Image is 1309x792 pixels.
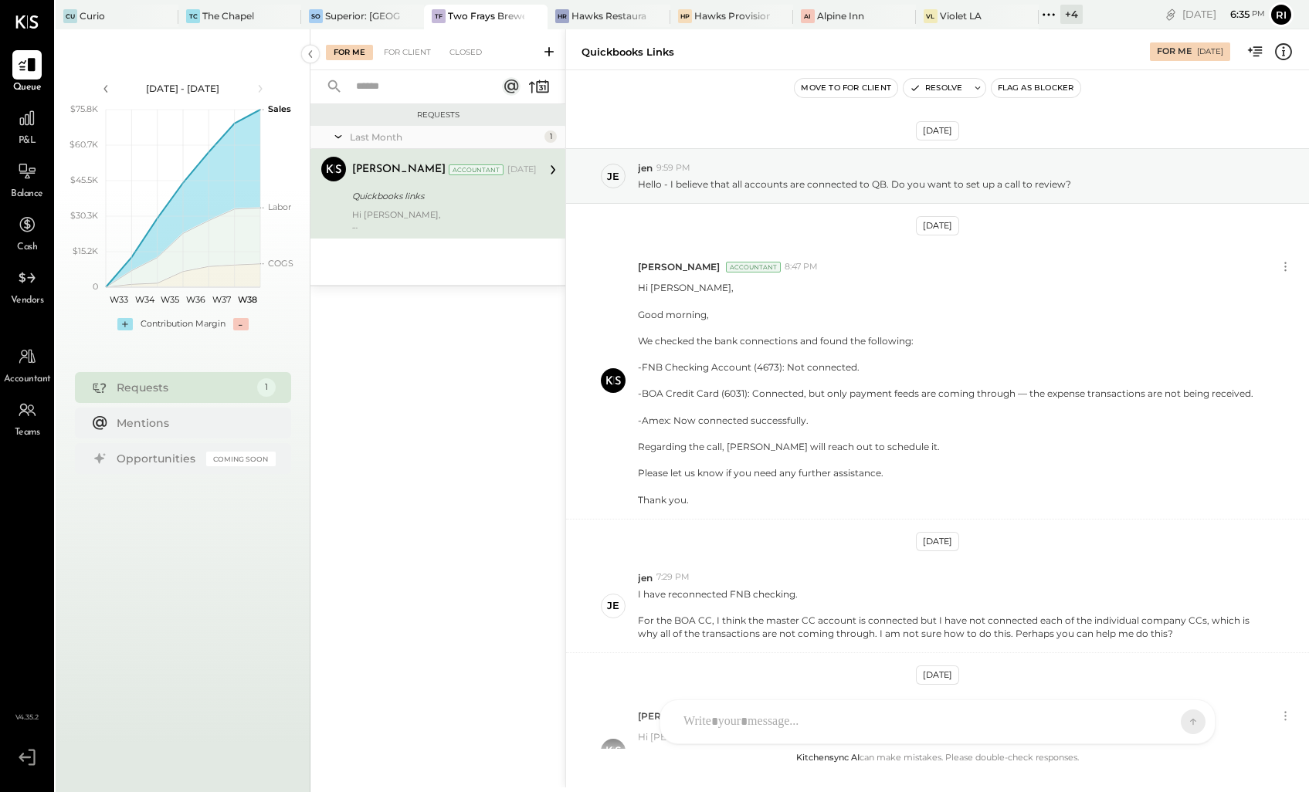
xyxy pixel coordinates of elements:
[544,130,557,143] div: 1
[924,9,938,23] div: VL
[186,294,205,305] text: W36
[638,571,653,584] span: jen
[93,281,98,292] text: 0
[916,532,959,551] div: [DATE]
[571,9,647,22] div: Hawks Restaurant
[656,571,690,584] span: 7:29 PM
[940,9,982,22] div: Violet LA
[117,380,249,395] div: Requests
[1,157,53,201] a: Balance
[638,260,720,273] span: [PERSON_NAME]
[916,665,959,685] div: [DATE]
[17,241,37,255] span: Cash
[607,598,619,613] div: je
[1,342,53,387] a: Accountant
[325,9,401,22] div: Superior: [GEOGRAPHIC_DATA]
[233,318,249,330] div: -
[350,130,541,144] div: Last Month
[134,294,154,305] text: W34
[785,261,818,273] span: 8:47 PM
[1182,7,1265,22] div: [DATE]
[638,161,653,174] span: jen
[1,210,53,255] a: Cash
[656,162,690,174] span: 9:59 PM
[186,9,200,23] div: TC
[916,216,959,235] div: [DATE]
[726,262,781,272] div: Accountant
[15,426,40,440] span: Teams
[817,9,864,22] div: Alpine Inn
[268,201,291,212] text: Labor
[442,45,490,60] div: Closed
[638,587,1263,641] p: I have reconnected FNB checking.
[607,169,619,184] div: je
[582,45,674,59] div: Quickbooks links
[237,294,256,305] text: W38
[326,45,373,60] div: For Me
[916,121,959,140] div: [DATE]
[309,9,323,23] div: SO
[352,209,537,231] div: Hi [PERSON_NAME],
[1197,46,1223,57] div: [DATE]
[117,451,198,466] div: Opportunities
[507,164,537,176] div: [DATE]
[1,50,53,95] a: Queue
[161,294,179,305] text: W35
[1060,5,1083,24] div: + 4
[1,263,53,308] a: Vendors
[638,614,1263,640] div: For the BOA CC, I think the master CC account is connected but I have not connected each of the i...
[70,103,98,114] text: $75.8K
[638,709,720,723] span: [PERSON_NAME]
[70,139,98,150] text: $60.7K
[448,9,524,22] div: Two Frays Brewery
[904,79,968,97] button: Resolve
[318,110,558,120] div: Requests
[117,415,268,431] div: Mentions
[63,9,77,23] div: Cu
[11,188,43,201] span: Balance
[352,188,532,204] div: Quickbooks links
[638,178,1071,191] p: Hello - I believe that all accounts are connected to QB. Do you want to set up a call to review?
[117,318,133,330] div: +
[73,245,98,256] text: $15.2K
[992,79,1080,97] button: Flag as Blocker
[638,281,1253,506] p: Hi [PERSON_NAME], Good morning, We checked the bank connections and found the following: -FNB Che...
[117,82,249,95] div: [DATE] - [DATE]
[795,79,897,97] button: Move to for client
[1163,6,1178,22] div: copy link
[268,103,291,114] text: Sales
[1,395,53,440] a: Teams
[694,9,770,22] div: Hawks Provisions & Public House
[13,81,42,95] span: Queue
[70,210,98,221] text: $30.3K
[678,9,692,23] div: HP
[80,9,105,22] div: Curio
[109,294,127,305] text: W33
[432,9,446,23] div: TF
[555,9,569,23] div: HR
[376,45,439,60] div: For Client
[257,378,276,397] div: 1
[141,318,226,330] div: Contribution Margin
[202,9,254,22] div: The Chapel
[1157,46,1192,58] div: For Me
[801,9,815,23] div: AI
[4,373,51,387] span: Accountant
[19,134,36,148] span: P&L
[1269,2,1294,27] button: Ri
[206,452,276,466] div: Coming Soon
[449,164,504,175] div: Accountant
[268,258,293,269] text: COGS
[212,294,231,305] text: W37
[1,103,53,148] a: P&L
[11,294,44,308] span: Vendors
[70,174,98,185] text: $45.5K
[352,162,446,178] div: [PERSON_NAME]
